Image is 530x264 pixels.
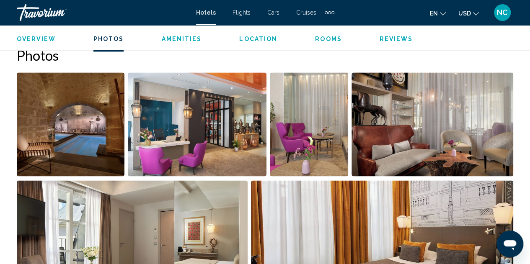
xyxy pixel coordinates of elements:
[380,36,413,42] span: Reviews
[352,72,514,177] button: Open full-screen image slider
[17,47,513,64] h2: Photos
[239,36,277,42] span: Location
[196,9,216,16] a: Hotels
[296,9,316,16] a: Cruises
[496,231,523,257] iframe: Button to launch messaging window
[497,8,508,17] span: NC
[17,36,56,42] span: Overview
[233,9,251,16] a: Flights
[17,72,124,177] button: Open full-screen image slider
[315,35,342,43] button: Rooms
[239,35,277,43] button: Location
[17,4,188,21] a: Travorium
[93,35,124,43] button: Photos
[491,4,513,21] button: User Menu
[17,35,56,43] button: Overview
[458,7,479,19] button: Change currency
[161,36,202,42] span: Amenities
[430,7,446,19] button: Change language
[380,35,413,43] button: Reviews
[325,6,334,19] button: Extra navigation items
[267,9,279,16] a: Cars
[93,36,124,42] span: Photos
[161,35,202,43] button: Amenities
[270,72,348,177] button: Open full-screen image slider
[430,10,438,17] span: en
[128,72,267,177] button: Open full-screen image slider
[458,10,471,17] span: USD
[315,36,342,42] span: Rooms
